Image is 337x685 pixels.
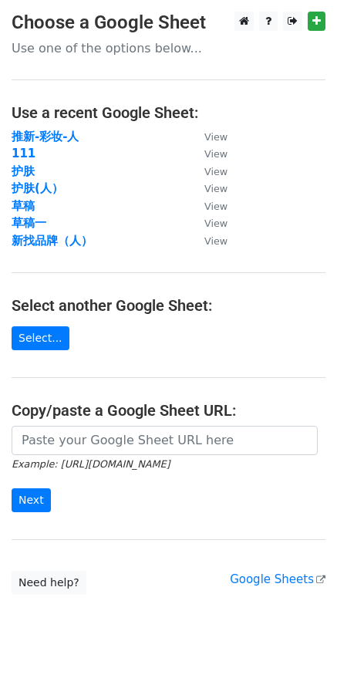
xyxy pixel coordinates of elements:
[12,458,170,470] small: Example: [URL][DOMAIN_NAME]
[189,164,227,178] a: View
[12,326,69,350] a: Select...
[12,147,35,160] a: 111
[189,216,227,230] a: View
[204,183,227,194] small: View
[230,572,325,586] a: Google Sheets
[12,296,325,315] h4: Select another Google Sheet:
[204,166,227,177] small: View
[204,131,227,143] small: View
[12,488,51,512] input: Next
[189,234,227,248] a: View
[204,148,227,160] small: View
[204,201,227,212] small: View
[204,235,227,247] small: View
[189,147,227,160] a: View
[189,181,227,195] a: View
[12,181,63,195] a: 护肤(人）
[12,571,86,595] a: Need help?
[12,103,325,122] h4: Use a recent Google Sheet:
[189,130,227,143] a: View
[12,234,93,248] a: 新找品牌（人）
[189,199,227,213] a: View
[12,216,46,230] a: 草稿一
[12,12,325,34] h3: Choose a Google Sheet
[12,164,35,178] a: 护肤
[12,401,325,420] h4: Copy/paste a Google Sheet URL:
[12,40,325,56] p: Use one of the options below...
[12,130,79,143] a: 推新-彩妆-人
[12,199,35,213] a: 草稿
[12,426,318,455] input: Paste your Google Sheet URL here
[204,218,227,229] small: View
